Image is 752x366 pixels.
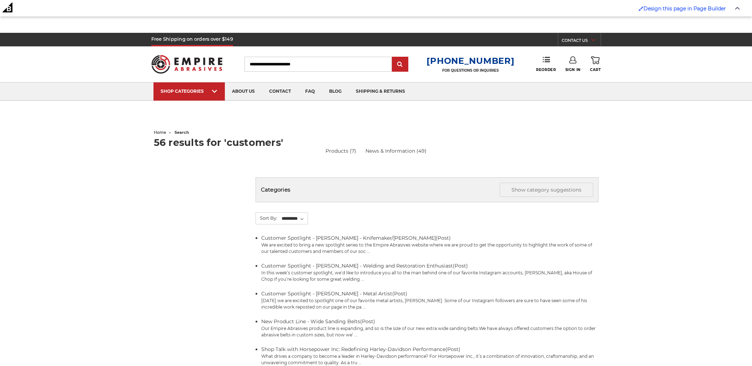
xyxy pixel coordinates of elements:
h5: Categories [261,183,593,197]
p: Our Empire Abrasives product line is expanding, and so is the size of our new extra wide sanding ... [261,325,599,338]
input: Submit [393,57,407,72]
a: CONTACT US [562,36,601,46]
img: Close Admin Bar [735,7,740,10]
img: Enabled brush for page builder edit. [639,6,644,11]
button: Show category suggestions [500,183,593,197]
a: about us [225,82,262,101]
a: [PHONE_NUMBER] [427,56,514,66]
li: (Post) [261,346,599,366]
span: Sign In [565,67,581,72]
h1: 56 results for 'customers' [154,138,599,147]
select: Content Sort By [281,213,308,224]
h5: Free Shipping on orders over $149 [151,33,233,46]
p: [DATE] we are excited to spotlight one of our favorite metal artists, [PERSON_NAME]. Some of our ... [261,298,599,310]
a: Products (7) [325,147,356,155]
a: Customer Spotlight - [PERSON_NAME] - Metal Artist [261,290,392,297]
div: SHOP CATEGORIES [161,88,218,94]
a: Customer Spotlight - [PERSON_NAME] - Welding and Restoration Enthusiast [261,263,453,269]
p: What drives a company to become a leader in Harley-Davidson performance? For Horsepower Inc., it’... [261,353,599,366]
label: Sort By: [256,213,277,223]
p: FOR QUESTIONS OR INQUIRIES [427,68,514,73]
a: Cart [590,56,601,72]
a: shipping & returns [349,82,412,101]
span: Reorder [536,67,556,72]
a: blog [322,82,349,101]
li: (Post) [261,234,599,255]
span: search [175,130,189,135]
span: Cart [590,67,601,72]
li: (Post) [261,290,599,310]
a: Reorder [536,56,556,72]
a: home [154,130,166,135]
a: Enabled brush for page builder edit. Design this page in Page Builder [635,2,730,15]
img: Empire Abrasives [151,50,223,78]
li: (Post) [261,262,599,283]
a: faq [298,82,322,101]
p: In this week’s customer spotlight, we’d like to introduce you all to the man behind one of our fa... [261,270,599,283]
a: contact [262,82,298,101]
a: Shop Talk with Horsepower Inc: Redefining Harley-Davidson Performance [261,346,445,352]
a: Customer Spotlight - [PERSON_NAME] - Knifemaker/[PERSON_NAME] [261,235,436,241]
a: New Product Line - Wide Sanding Belts [261,318,360,325]
li: (Post) [261,318,599,338]
a: News & Information (49) [365,147,427,155]
p: We are excited to bring a new spotlight series to the Empire Abrasives website where we are proud... [261,242,599,255]
span: Design this page in Page Builder [644,5,726,12]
